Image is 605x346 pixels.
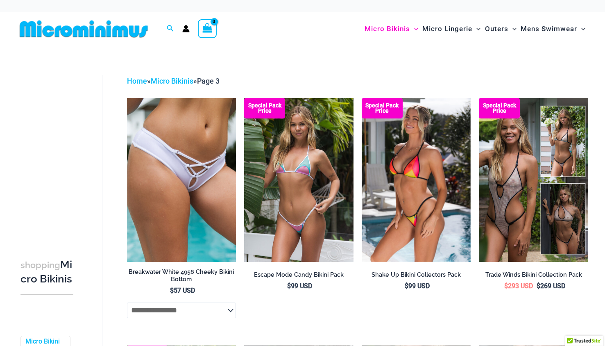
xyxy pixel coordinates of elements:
[167,24,174,34] a: Search icon link
[405,282,430,290] bdi: 99 USD
[182,25,190,32] a: Account icon link
[422,18,472,39] span: Micro Lingerie
[420,16,483,41] a: Micro LingerieMenu ToggleMenu Toggle
[127,98,236,262] a: Breakwater White 4956 Shorts 01Breakwater White 341 Top 4956 Shorts 04Breakwater White 341 Top 49...
[198,19,217,38] a: View Shopping Cart, empty
[504,282,508,290] span: $
[362,271,471,282] a: Shake Up Bikini Collectors Pack
[244,98,353,262] img: Escape Mode Candy 3151 Top 4151 Bottom 02
[20,68,94,232] iframe: TrustedSite Certified
[362,271,471,279] h2: Shake Up Bikini Collectors Pack
[197,77,220,85] span: Page 3
[479,103,520,114] b: Special Pack Price
[483,16,519,41] a: OutersMenu ToggleMenu Toggle
[362,98,471,262] img: Shake Up Sunset 3145 Top 4145 Bottom 04
[170,287,195,294] bdi: 57 USD
[410,18,418,39] span: Menu Toggle
[244,103,285,114] b: Special Pack Price
[287,282,312,290] bdi: 99 USD
[127,77,147,85] a: Home
[244,98,353,262] a: Escape Mode Candy 3151 Top 4151 Bottom 02 Escape Mode Candy 3151 Top 4151 Bottom 04Escape Mode Ca...
[521,18,577,39] span: Mens Swimwear
[537,282,565,290] bdi: 269 USD
[244,271,353,279] h2: Escape Mode Candy Bikini Pack
[577,18,585,39] span: Menu Toggle
[170,287,174,294] span: $
[20,258,73,286] h3: Micro Bikinis
[361,15,589,43] nav: Site Navigation
[479,98,588,262] a: Collection Pack (1) Trade Winds IvoryInk 317 Top 469 Thong 11Trade Winds IvoryInk 317 Top 469 Tho...
[127,77,220,85] span: » »
[16,20,151,38] img: MM SHOP LOGO FLAT
[537,282,540,290] span: $
[479,271,588,279] h2: Trade Winds Bikini Collection Pack
[362,103,403,114] b: Special Pack Price
[362,98,471,262] a: Shake Up Sunset 3145 Top 4145 Bottom 04 Shake Up Sunset 3145 Top 4145 Bottom 05Shake Up Sunset 31...
[485,18,508,39] span: Outers
[508,18,517,39] span: Menu Toggle
[363,16,420,41] a: Micro BikinisMenu ToggleMenu Toggle
[127,268,236,283] h2: Breakwater White 4956 Cheeky Bikini Bottom
[20,260,60,270] span: shopping
[244,271,353,282] a: Escape Mode Candy Bikini Pack
[127,98,236,262] img: Breakwater White 4956 Shorts 01
[287,282,291,290] span: $
[479,271,588,282] a: Trade Winds Bikini Collection Pack
[472,18,480,39] span: Menu Toggle
[365,18,410,39] span: Micro Bikinis
[519,16,587,41] a: Mens SwimwearMenu ToggleMenu Toggle
[151,77,193,85] a: Micro Bikinis
[127,268,236,287] a: Breakwater White 4956 Cheeky Bikini Bottom
[479,98,588,262] img: Collection Pack (1)
[405,282,408,290] span: $
[504,282,533,290] bdi: 293 USD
